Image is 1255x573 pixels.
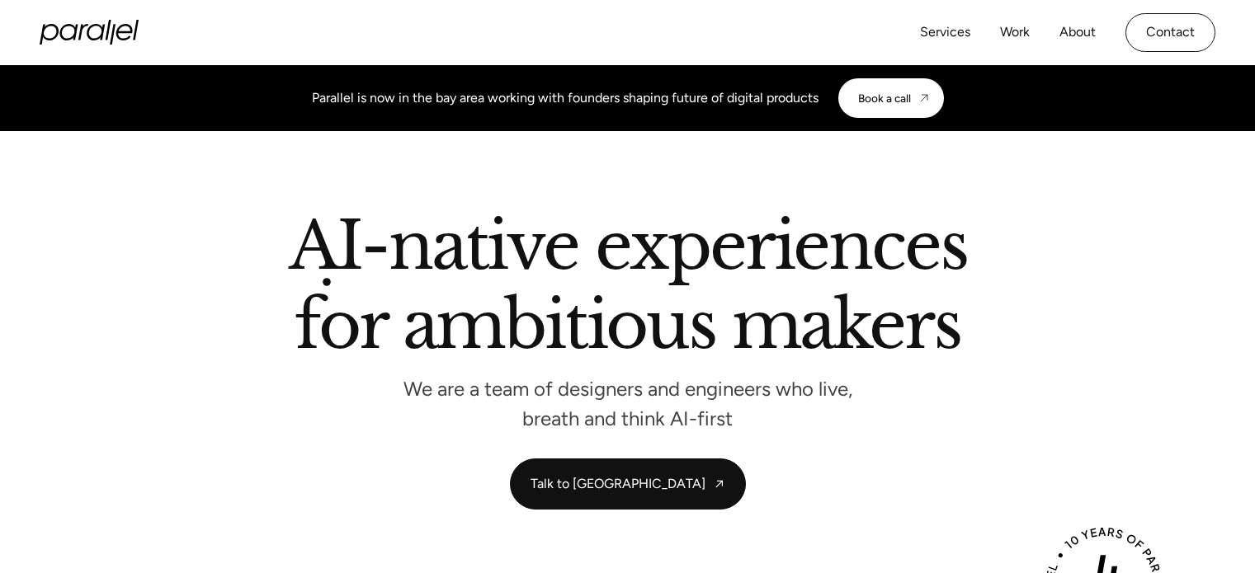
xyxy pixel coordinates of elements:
[920,21,970,45] a: Services
[1000,21,1030,45] a: Work
[1059,21,1096,45] a: About
[918,92,931,105] img: CTA arrow image
[858,92,911,105] div: Book a call
[312,88,819,108] div: Parallel is now in the bay area working with founders shaping future of digital products
[158,214,1098,364] h2: AI-native experiences for ambitious makers
[838,78,944,118] a: Book a call
[1125,13,1215,52] a: Contact
[380,382,875,425] p: We are a team of designers and engineers who live, breath and think AI-first
[40,20,139,45] a: home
